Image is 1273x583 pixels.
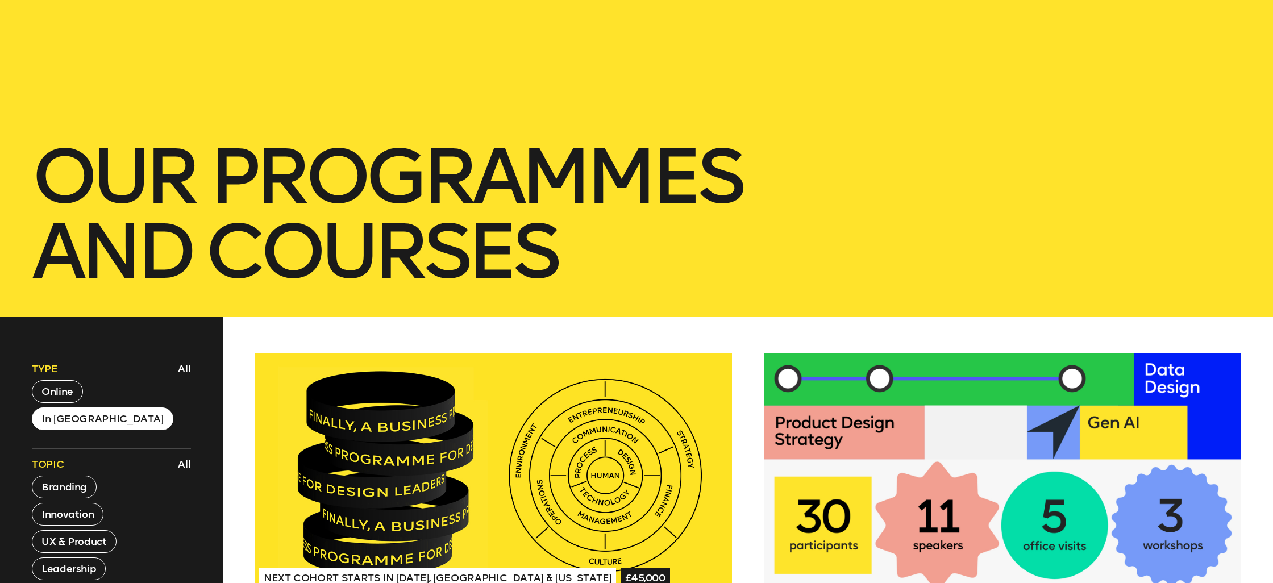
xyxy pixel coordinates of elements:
button: Online [32,380,83,403]
button: Branding [32,476,97,498]
span: Type [32,362,58,376]
button: All [175,455,194,474]
button: UX & Product [32,530,117,553]
button: All [175,359,194,378]
button: In [GEOGRAPHIC_DATA] [32,407,173,430]
button: Innovation [32,503,103,526]
button: Leadership [32,557,106,580]
span: Topic [32,457,64,471]
h1: our Programmes and courses [32,139,1241,289]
